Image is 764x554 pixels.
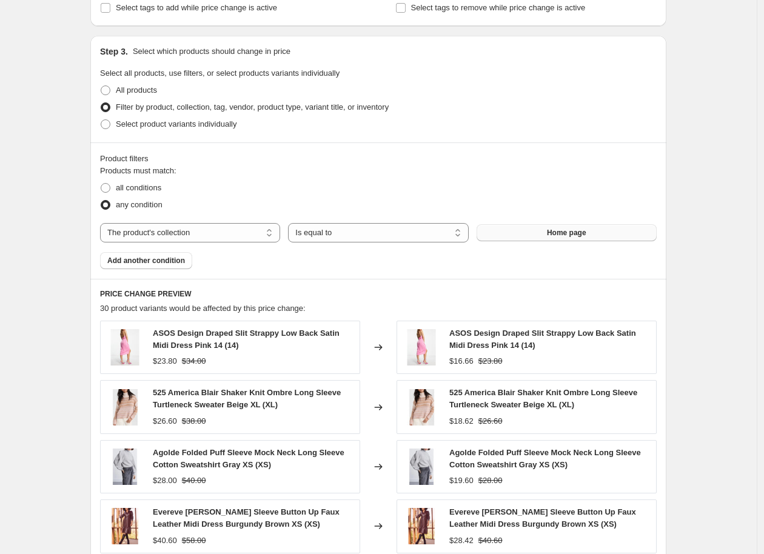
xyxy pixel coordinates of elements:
strike: $58.00 [182,535,206,547]
img: b79e8547-4b6c-44f0-abd7-b754a35a399e_80x.jpg [403,508,440,544]
strike: $28.00 [478,475,503,487]
img: 54a6a223-af67-4e04-9d7b-5cc47b3d8355_80x.jpg [107,449,143,485]
div: $23.80 [153,355,177,367]
strike: $34.00 [182,355,206,367]
span: Filter by product, collection, tag, vendor, product type, variant title, or inventory [116,102,389,112]
strike: $40.00 [182,475,206,487]
div: Product filters [100,153,657,165]
span: Evereve [PERSON_NAME] Sleeve Button Up Faux Leather Midi Dress Burgundy Brown XS (XS) [153,507,340,529]
span: Select tags to add while price change is active [116,3,277,12]
strike: $23.80 [478,355,503,367]
span: Home page [547,228,586,238]
img: eef5c21e-5923-4ce5-8e7d-38b68c16088d_80x.jpg [403,329,440,365]
span: all conditions [116,183,161,192]
span: All products [116,85,157,95]
span: Add another condition [107,256,185,265]
strike: $38.00 [182,415,206,427]
div: $28.00 [153,475,177,487]
div: $28.42 [449,535,474,547]
p: Select which products should change in price [133,45,290,58]
button: Add another condition [100,252,192,269]
strike: $26.60 [478,415,503,427]
h2: Step 3. [100,45,128,58]
span: Select all products, use filters, or select products variants individually [100,68,340,78]
span: Select tags to remove while price change is active [411,3,586,12]
img: eef5c21e-5923-4ce5-8e7d-38b68c16088d_80x.jpg [107,329,143,365]
span: any condition [116,200,163,209]
div: $19.60 [449,475,474,487]
span: 525 America Blair Shaker Knit Ombre Long Sleeve Turtleneck Sweater Beige XL (XL) [449,388,637,409]
img: 54a6a223-af67-4e04-9d7b-5cc47b3d8355_80x.jpg [403,449,440,485]
img: 5b5f898e-3950-4e9e-abb3-7e79aff480af_80x.jpg [107,389,143,426]
div: $18.62 [449,415,474,427]
span: Agolde Folded Puff Sleeve Mock Neck Long Sleeve Cotton Sweatshirt Gray XS (XS) [449,448,641,469]
div: $40.60 [153,535,177,547]
span: Select product variants individually [116,119,236,128]
img: b79e8547-4b6c-44f0-abd7-b754a35a399e_80x.jpg [107,508,143,544]
img: 5b5f898e-3950-4e9e-abb3-7e79aff480af_80x.jpg [403,389,440,426]
button: Home page [477,224,657,241]
h6: PRICE CHANGE PREVIEW [100,289,657,299]
span: Products must match: [100,166,176,175]
strike: $40.60 [478,535,503,547]
span: 30 product variants would be affected by this price change: [100,304,306,313]
span: Agolde Folded Puff Sleeve Mock Neck Long Sleeve Cotton Sweatshirt Gray XS (XS) [153,448,344,469]
span: ASOS Design Draped Slit Strappy Low Back Satin Midi Dress Pink 14 (14) [153,329,340,350]
span: Evereve [PERSON_NAME] Sleeve Button Up Faux Leather Midi Dress Burgundy Brown XS (XS) [449,507,636,529]
span: ASOS Design Draped Slit Strappy Low Back Satin Midi Dress Pink 14 (14) [449,329,636,350]
div: $26.60 [153,415,177,427]
span: 525 America Blair Shaker Knit Ombre Long Sleeve Turtleneck Sweater Beige XL (XL) [153,388,341,409]
div: $16.66 [449,355,474,367]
